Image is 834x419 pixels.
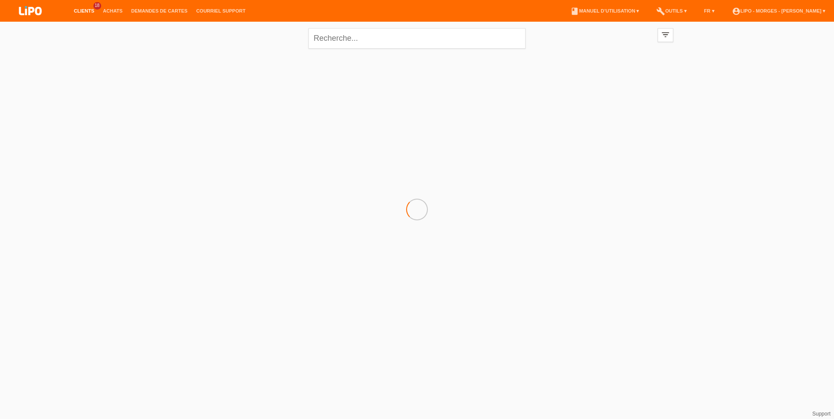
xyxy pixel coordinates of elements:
[656,7,665,16] i: build
[192,8,250,13] a: Courriel Support
[69,8,99,13] a: Clients
[93,2,101,10] span: 18
[570,7,579,16] i: book
[9,18,52,24] a: LIPO pay
[700,8,719,13] a: FR ▾
[732,7,741,16] i: account_circle
[308,28,526,49] input: Recherche...
[661,30,670,39] i: filter_list
[127,8,192,13] a: Demandes de cartes
[99,8,127,13] a: Achats
[728,8,830,13] a: account_circleLIPO - Morges - [PERSON_NAME] ▾
[652,8,691,13] a: buildOutils ▾
[566,8,643,13] a: bookManuel d’utilisation ▾
[812,411,831,417] a: Support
